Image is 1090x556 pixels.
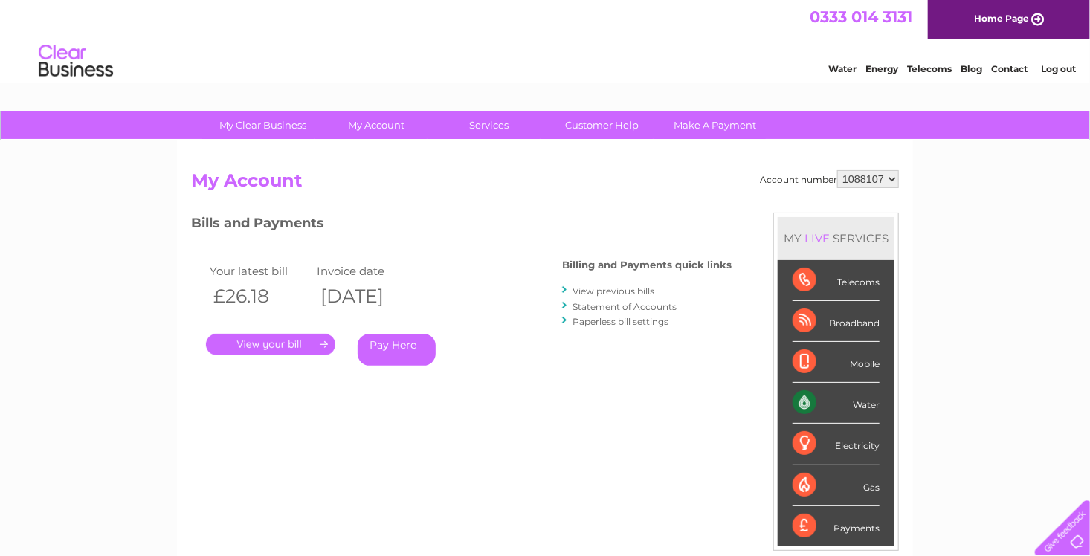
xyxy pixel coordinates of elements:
a: View previous bills [573,285,654,297]
div: Clear Business is a trading name of Verastar Limited (registered in [GEOGRAPHIC_DATA] No. 3667643... [195,8,897,72]
a: My Clear Business [202,111,325,139]
h2: My Account [191,170,899,198]
a: Statement of Accounts [573,301,677,312]
a: Pay Here [358,334,436,366]
td: Your latest bill [206,261,313,281]
a: Paperless bill settings [573,316,668,327]
a: Water [828,63,857,74]
div: Gas [793,465,880,506]
div: Mobile [793,342,880,383]
a: Energy [865,63,898,74]
a: Log out [1041,63,1076,74]
th: £26.18 [206,281,313,311]
div: Electricity [793,424,880,465]
h4: Billing and Payments quick links [562,259,732,271]
a: 0333 014 3131 [810,7,912,26]
th: [DATE] [313,281,420,311]
a: Blog [961,63,982,74]
a: Customer Help [541,111,664,139]
a: My Account [315,111,438,139]
a: Services [428,111,551,139]
a: . [206,334,335,355]
div: MY SERVICES [778,217,894,259]
img: logo.png [38,39,114,84]
h3: Bills and Payments [191,213,732,239]
div: Telecoms [793,260,880,301]
div: Water [793,383,880,424]
a: Telecoms [907,63,952,74]
div: LIVE [802,231,833,245]
div: Payments [793,506,880,546]
div: Broadband [793,301,880,342]
div: Account number [760,170,899,188]
td: Invoice date [313,261,420,281]
a: Contact [991,63,1028,74]
a: Make A Payment [654,111,777,139]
